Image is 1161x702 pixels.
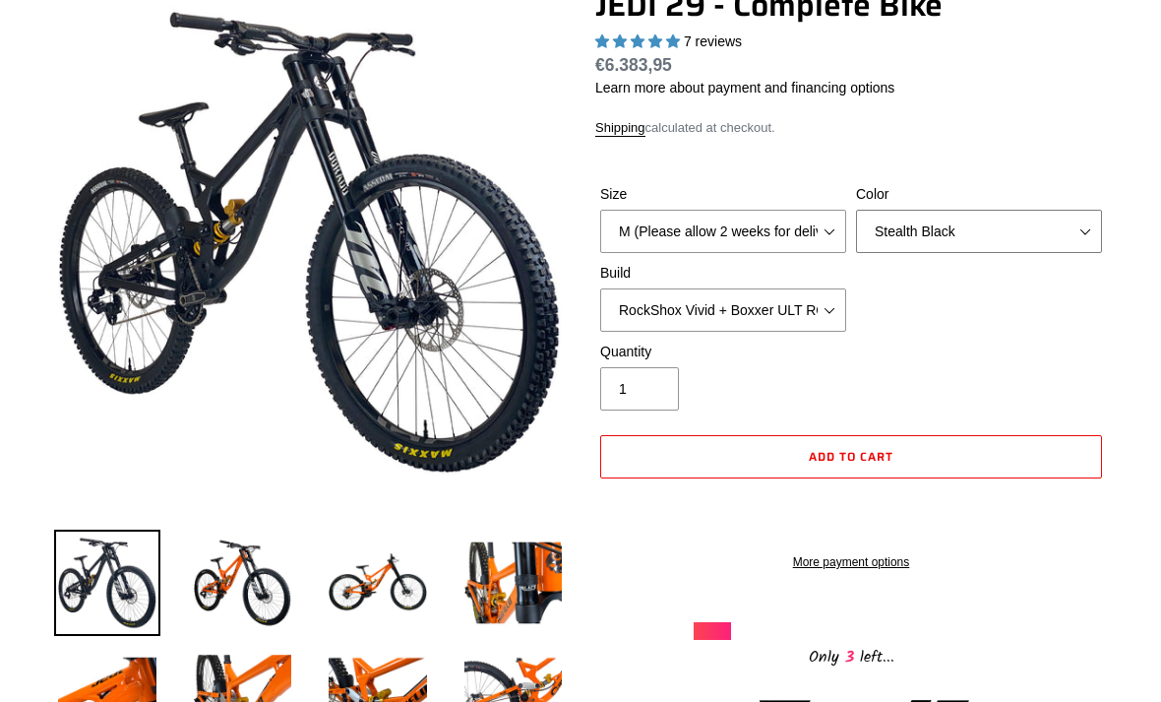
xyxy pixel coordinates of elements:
div: calculated at checkout. [595,118,1107,138]
div: Only left... [694,640,1008,670]
span: 5.00 stars [595,33,684,49]
a: Learn more about payment and financing options [595,80,894,96]
span: 7 reviews [684,33,742,49]
label: Color [856,184,1102,205]
a: Shipping [595,120,645,137]
img: Load image into Gallery viewer, JEDI 29 - Complete Bike [190,530,296,636]
img: Load image into Gallery viewer, JEDI 29 - Complete Bike [54,530,160,636]
span: Add to cart [809,447,893,466]
img: Load image into Gallery viewer, JEDI 29 - Complete Bike [325,530,431,636]
label: Build [600,263,846,284]
span: 3 [839,645,860,670]
label: Quantity [600,342,846,362]
button: Add to cart [600,435,1102,479]
label: Size [600,184,846,205]
iframe: PayPal-paypal [600,488,1102,532]
img: Load image into Gallery viewer, JEDI 29 - Complete Bike [460,530,567,636]
span: €6.383,95 [595,55,672,75]
a: More payment options [600,553,1102,571]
